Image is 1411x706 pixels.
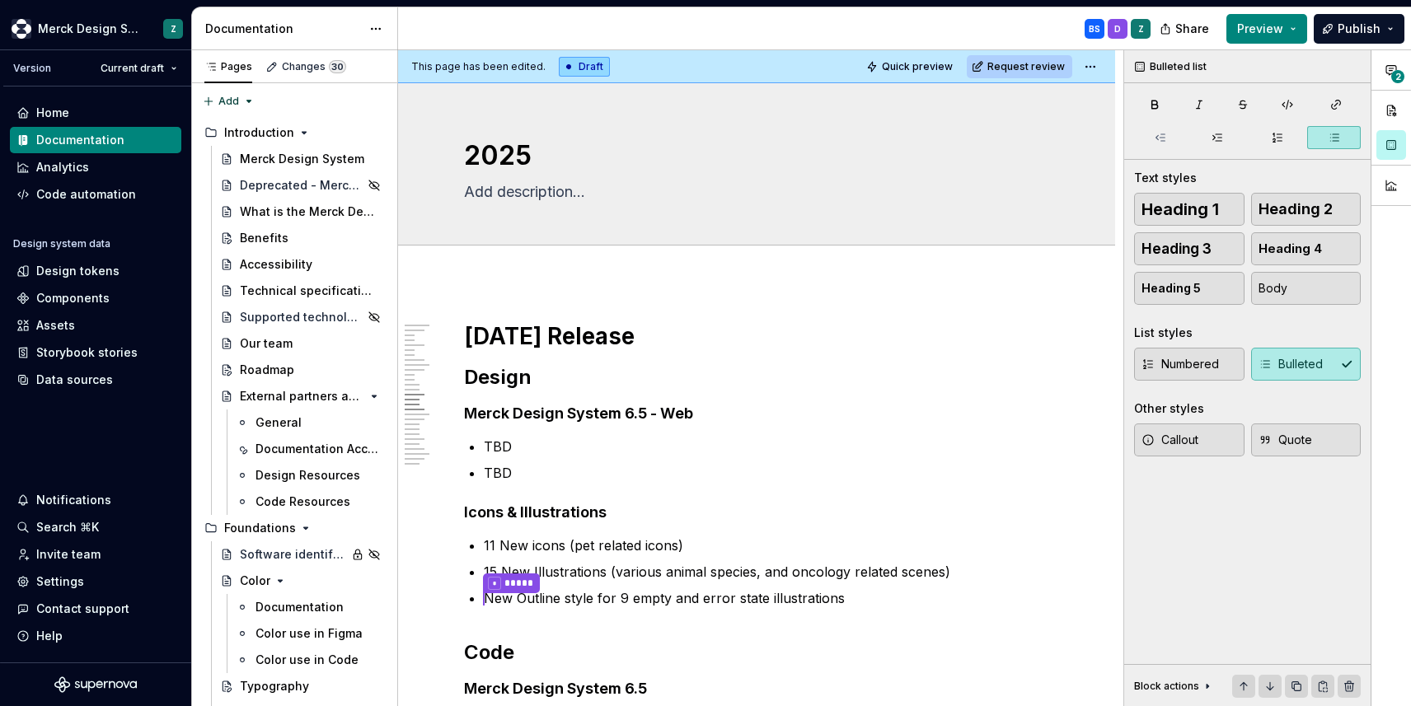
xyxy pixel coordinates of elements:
[1141,241,1212,257] span: Heading 3
[213,251,391,278] a: Accessibility
[10,258,181,284] a: Design tokens
[54,676,137,693] svg: Supernova Logo
[240,546,346,563] div: Software identifier guidance
[1259,432,1312,448] span: Quote
[240,362,294,378] div: Roadmap
[240,177,363,194] div: Deprecated - Merck Design System
[484,588,1049,610] p: New Outline style for 9 empty and error state illustrations
[1259,201,1333,217] span: Heading 2
[10,367,181,393] a: Data sources
[1151,14,1220,44] button: Share
[36,290,110,306] div: Components
[255,599,344,615] div: Documentation
[36,159,89,175] div: Analytics
[229,620,391,647] a: Color use in Figma
[1134,423,1245,456] button: Callout
[229,647,391,673] a: Color use in Code
[36,372,113,388] div: Data sources
[213,278,391,304] a: Technical specifications
[1134,170,1197,186] div: Text styles
[36,263,120,279] div: Design tokens
[10,154,181,180] a: Analytics
[484,535,1049,555] p: 11 New icons (pet related icons)
[1141,356,1219,372] span: Numbered
[1314,14,1404,44] button: Publish
[36,132,124,148] div: Documentation
[229,462,391,489] a: Design Resources
[10,541,181,568] a: Invite team
[10,623,181,649] button: Help
[36,492,111,508] div: Notifications
[282,60,346,73] div: Changes
[464,321,1049,351] h1: [DATE] Release
[10,127,181,153] a: Documentation
[1251,193,1362,226] button: Heading 2
[255,414,302,431] div: General
[198,119,391,146] div: Introduction
[10,312,181,339] a: Assets
[38,21,143,37] div: Merck Design System
[1134,680,1199,693] div: Block actions
[464,503,607,521] strong: Icons & Illustrations
[1251,232,1362,265] button: Heading 4
[213,146,391,172] a: Merck Design System
[464,639,1049,666] h2: Code
[1175,21,1209,37] span: Share
[255,652,359,668] div: Color use in Code
[10,568,181,595] a: Settings
[198,515,391,541] div: Foundations
[36,105,69,121] div: Home
[12,19,31,39] img: 317a9594-9ec3-41ad-b59a-e557b98ff41d.png
[1259,280,1287,297] span: Body
[255,493,350,510] div: Code Resources
[213,304,391,330] a: Supported technologies
[229,409,391,436] a: General
[218,95,239,108] span: Add
[10,285,181,311] a: Components
[13,62,51,75] div: Version
[240,283,376,299] div: Technical specifications
[229,594,391,620] a: Documentation
[1134,272,1245,305] button: Heading 5
[10,514,181,540] button: Search ⌘K
[10,487,181,513] button: Notifications
[171,22,176,35] div: Z
[213,541,391,568] a: Software identifier guidance
[1089,22,1100,35] div: BS
[1141,280,1201,297] span: Heading 5
[1134,675,1214,698] div: Block actions
[461,136,1046,175] textarea: 2025
[329,60,346,73] span: 30
[1134,232,1245,265] button: Heading 3
[1259,241,1322,257] span: Heading 4
[229,489,391,515] a: Code Resources
[464,364,1049,390] h2: Design
[1226,14,1307,44] button: Preview
[1134,348,1245,381] button: Numbered
[255,467,360,484] div: Design Resources
[36,546,101,563] div: Invite team
[987,60,1065,73] span: Request review
[1114,22,1121,35] div: D
[224,124,294,141] div: Introduction
[464,680,647,697] strong: Merck Design System 6.5
[882,60,953,73] span: Quick preview
[1134,400,1204,417] div: Other styles
[1141,432,1198,448] span: Callout
[1251,272,1362,305] button: Body
[1237,21,1283,37] span: Preview
[36,186,136,203] div: Code automation
[10,596,181,622] button: Contact support
[213,673,391,699] a: Typography
[36,628,63,644] div: Help
[36,601,129,617] div: Contact support
[411,60,546,73] span: This page has been edited.
[205,21,361,37] div: Documentation
[224,520,296,536] div: Foundations
[1134,193,1245,226] button: Heading 1
[36,317,75,334] div: Assets
[861,55,960,78] button: Quick preview
[213,568,391,594] a: Color
[213,357,391,383] a: Roadmap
